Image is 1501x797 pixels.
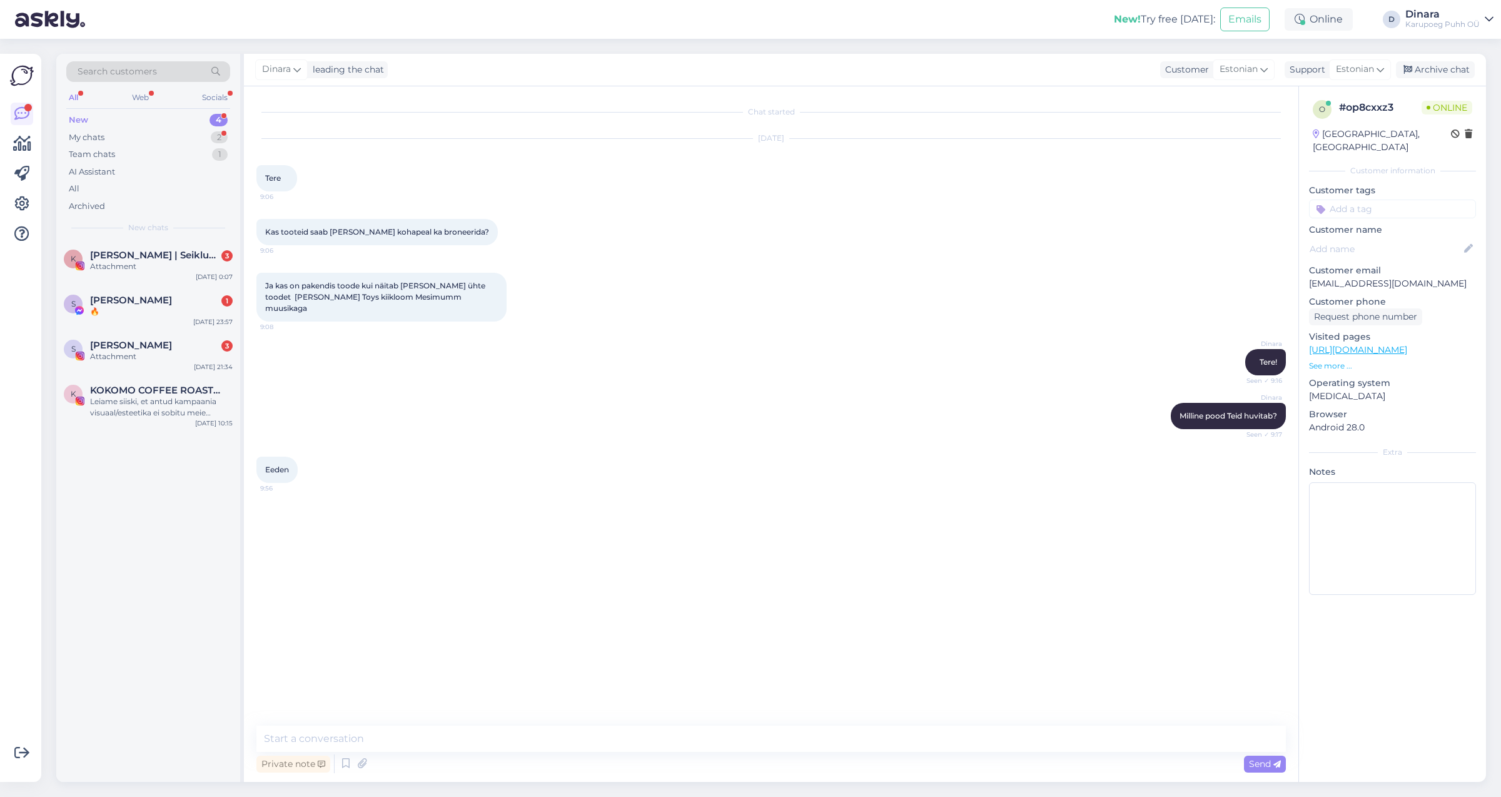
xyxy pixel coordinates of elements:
[90,295,172,306] span: Stella Jaska
[194,362,233,372] div: [DATE] 21:34
[1285,63,1325,76] div: Support
[265,281,487,313] span: Ja kas on pakendis toode kui näitab [PERSON_NAME] ühte toodet [PERSON_NAME] Toys kiikloom Mesimum...
[200,89,230,106] div: Socials
[1309,408,1476,421] p: Browser
[265,173,281,183] span: Tere
[1309,465,1476,479] p: Notes
[90,250,220,261] span: Kristin Indov | Seiklused koos lastega
[71,299,76,308] span: S
[1309,264,1476,277] p: Customer email
[1309,295,1476,308] p: Customer phone
[66,89,81,106] div: All
[69,183,79,195] div: All
[90,351,233,362] div: Attachment
[71,389,76,399] span: K
[128,222,168,233] span: New chats
[1235,376,1282,385] span: Seen ✓ 9:16
[90,306,233,317] div: 🔥
[90,261,233,272] div: Attachment
[69,114,88,126] div: New
[1309,390,1476,403] p: [MEDICAL_DATA]
[90,340,172,351] span: Sigrid
[221,295,233,307] div: 1
[260,246,307,255] span: 9:06
[256,756,330,773] div: Private note
[1310,242,1462,256] input: Add name
[71,254,76,263] span: K
[1249,758,1281,769] span: Send
[262,63,291,76] span: Dinara
[10,64,34,88] img: Askly Logo
[1235,393,1282,402] span: Dinara
[221,250,233,261] div: 3
[1383,11,1400,28] div: D
[1309,447,1476,458] div: Extra
[1285,8,1353,31] div: Online
[69,200,105,213] div: Archived
[1260,357,1277,367] span: Tere!
[221,340,233,352] div: 3
[129,89,151,106] div: Web
[260,322,307,332] span: 9:08
[1309,421,1476,434] p: Android 28.0
[1220,63,1258,76] span: Estonian
[1160,63,1209,76] div: Customer
[195,419,233,428] div: [DATE] 10:15
[1309,200,1476,218] input: Add a tag
[90,396,233,419] div: Leiame siiski, et antud kampaania visuaal/esteetika ei sobitu meie brändiga. Ehk leiate koostööks...
[78,65,157,78] span: Search customers
[256,106,1286,118] div: Chat started
[211,131,228,144] div: 2
[1180,411,1277,420] span: Milline pood Teid huvitab?
[210,114,228,126] div: 4
[1309,344,1407,355] a: [URL][DOMAIN_NAME]
[193,317,233,327] div: [DATE] 23:57
[196,272,233,282] div: [DATE] 0:07
[1336,63,1374,76] span: Estonian
[265,465,289,474] span: Eeden
[1405,9,1480,19] div: Dinara
[69,166,115,178] div: AI Assistant
[260,192,307,201] span: 9:06
[1309,165,1476,176] div: Customer information
[1309,223,1476,236] p: Customer name
[1114,12,1215,27] div: Try free [DATE]:
[1309,377,1476,390] p: Operating system
[71,344,76,353] span: S
[1339,100,1422,115] div: # op8cxxz3
[1405,19,1480,29] div: Karupoeg Puhh OÜ
[1309,184,1476,197] p: Customer tags
[1114,13,1141,25] b: New!
[260,484,307,493] span: 9:56
[1405,9,1493,29] a: DinaraKarupoeg Puhh OÜ
[1235,339,1282,348] span: Dinara
[90,385,220,396] span: KOKOMO COFFEE ROASTERS
[69,148,115,161] div: Team chats
[265,227,489,236] span: Kas tooteid saab [PERSON_NAME] kohapeal ka broneerida?
[1220,8,1270,31] button: Emails
[1309,277,1476,290] p: [EMAIL_ADDRESS][DOMAIN_NAME]
[212,148,228,161] div: 1
[1396,61,1475,78] div: Archive chat
[1309,330,1476,343] p: Visited pages
[1422,101,1472,114] span: Online
[1313,128,1451,154] div: [GEOGRAPHIC_DATA], [GEOGRAPHIC_DATA]
[1319,104,1325,114] span: o
[1309,360,1476,372] p: See more ...
[308,63,384,76] div: leading the chat
[256,133,1286,144] div: [DATE]
[1309,308,1422,325] div: Request phone number
[1235,430,1282,439] span: Seen ✓ 9:17
[69,131,104,144] div: My chats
